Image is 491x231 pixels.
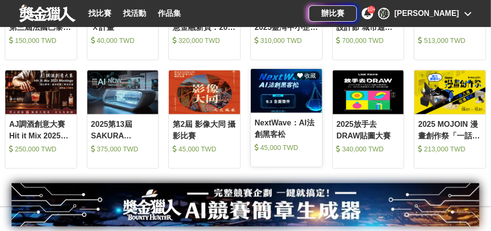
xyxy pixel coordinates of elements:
span: 10+ [368,7,376,12]
img: Cover Image [87,70,159,114]
img: Cover Image [251,69,322,113]
div: 340,000 TWD [337,144,400,154]
div: 150,000 TWD [9,36,73,45]
a: 作品集 [154,7,185,20]
div: 213,000 TWD [418,144,482,154]
a: Cover ImageAJ調酒創意大賽 Hit it Mix 2025 Mixology 250,000 TWD [5,70,77,169]
a: 辦比賽 [309,5,357,22]
div: 513,000 TWD [418,36,482,45]
a: Cover Image2025放手去DRAW貼圖大賽 340,000 TWD [332,70,405,169]
div: 40,000 TWD [91,36,155,45]
img: Cover Image [5,70,77,114]
div: 320,000 TWD [173,36,236,45]
div: 310,000 TWD [255,36,318,45]
div: AJ調酒創意大賽 Hit it Mix 2025 Mixology [9,119,73,140]
div: 第2屆 影像大同 攝影比賽 [173,119,236,140]
a: Cover Image第2屆 影像大同 攝影比賽 45,000 TWD [168,70,241,169]
img: e66c81bb-b616-479f-8cf1-2a61d99b1888.jpg [12,183,479,227]
img: Cover Image [169,70,240,114]
div: 2025放手去DRAW貼圖大賽 [337,119,400,140]
div: 375,000 TWD [91,144,155,154]
div: 陳 [378,8,390,19]
a: 找比賽 [84,7,115,20]
img: Cover Image [333,70,404,114]
div: [PERSON_NAME] [395,8,459,19]
div: NextWave：AI法創黑客松 [255,117,318,139]
div: 2025 MOJOIN 漫畫創作祭「一話入魂」！ [418,119,482,140]
div: 2025第13屆SAKURA AWARDS整體廚房設計大賽 [91,119,155,140]
img: Cover Image [414,70,486,114]
div: 45,000 TWD [255,143,318,152]
a: Cover Image2025第13屆SAKURA AWARDS整體廚房設計大賽 375,000 TWD [87,70,159,169]
a: 找活動 [119,7,150,20]
span: 收藏 [303,72,316,79]
a: Cover Image2025 MOJOIN 漫畫創作祭「一話入魂」！ 213,000 TWD [414,70,486,169]
div: 700,000 TWD [337,36,400,45]
div: 250,000 TWD [9,144,73,154]
div: 45,000 TWD [173,144,236,154]
a: Cover Image 收藏NextWave：AI法創黑客松 45,000 TWD [250,68,323,167]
